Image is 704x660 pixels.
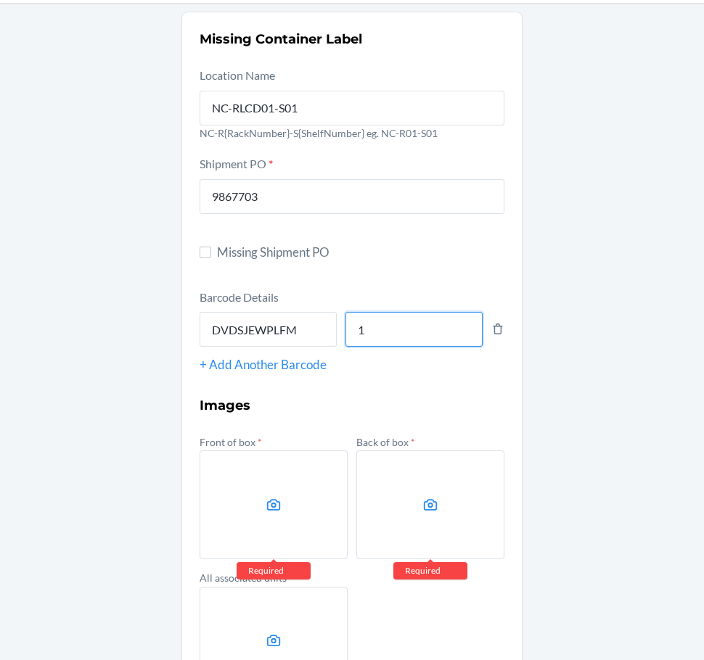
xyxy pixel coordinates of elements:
[200,436,262,448] label: Front of box
[200,68,275,82] label: Location Name
[217,243,504,262] span: Missing Shipment PO
[200,125,504,141] p: NC-R{RackNumber}-S{ShelfNumber} eg. NC-R01-S01
[200,572,293,584] label: All associated units
[237,562,311,579] div: Required
[200,290,279,304] label: Barcode Details
[200,247,211,258] input: Missing Shipment PO
[393,562,467,579] div: Required
[200,312,337,347] input: Barcode
[200,355,504,374] div: + Add Another Barcode
[200,396,504,415] h3: Images
[200,157,273,170] label: Shipment PO
[356,436,415,448] label: Back of box
[345,312,483,347] input: Quantity
[200,30,504,49] h2: Missing Container Label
